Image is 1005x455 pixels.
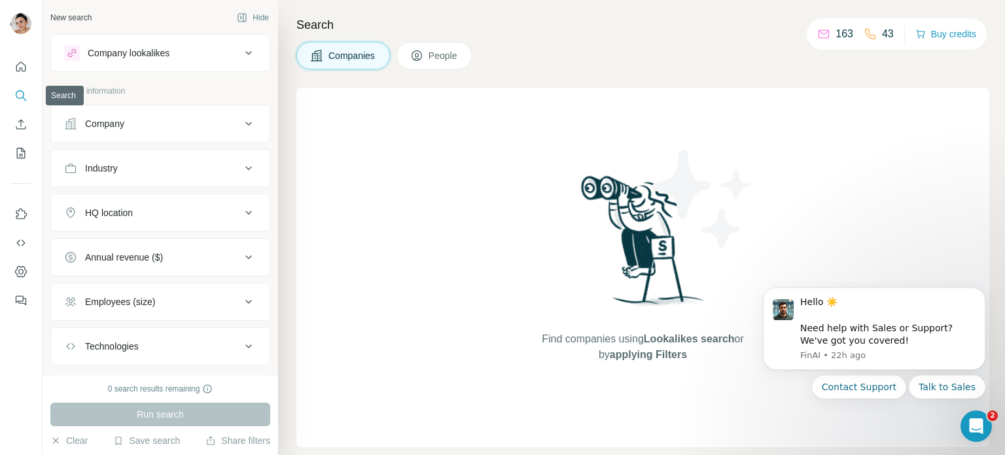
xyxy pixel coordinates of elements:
span: applying Filters [610,349,687,360]
span: Find companies using or by [538,331,747,363]
img: Surfe Illustration - Woman searching with binoculars [575,172,711,318]
button: Clear [50,434,88,447]
button: Search [10,84,31,107]
iframe: Intercom notifications message [743,272,1005,448]
button: Technologies [51,331,270,362]
button: Buy credits [915,25,976,43]
button: Annual revenue ($) [51,242,270,273]
button: Share filters [205,434,270,447]
span: 2 [987,410,998,421]
iframe: Intercom live chat [961,410,992,442]
button: Enrich CSV [10,113,31,136]
button: HQ location [51,197,270,228]
div: New search [50,12,92,24]
img: Surfe Illustration - Stars [643,140,761,258]
div: Technologies [85,340,139,353]
button: Use Surfe API [10,231,31,255]
button: Company lookalikes [51,37,270,69]
p: 163 [836,26,853,42]
button: Company [51,108,270,139]
button: Feedback [10,289,31,312]
div: 0 search results remaining [108,383,213,395]
div: Annual revenue ($) [85,251,163,264]
p: 43 [882,26,894,42]
span: Companies [328,49,376,62]
button: Hide [228,8,278,27]
button: Quick start [10,55,31,79]
button: Industry [51,153,270,184]
div: Company [85,117,124,130]
h4: Search [296,16,989,34]
div: Company lookalikes [88,46,169,60]
button: Dashboard [10,260,31,283]
div: Industry [85,162,118,175]
span: Lookalikes search [644,333,735,344]
button: My lists [10,141,31,165]
button: Use Surfe on LinkedIn [10,202,31,226]
button: Employees (size) [51,286,270,318]
div: Employees (size) [85,295,155,308]
img: Avatar [10,13,31,34]
div: HQ location [85,206,133,219]
button: Save search [113,434,180,447]
p: Company information [50,85,270,97]
span: People [429,49,459,62]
